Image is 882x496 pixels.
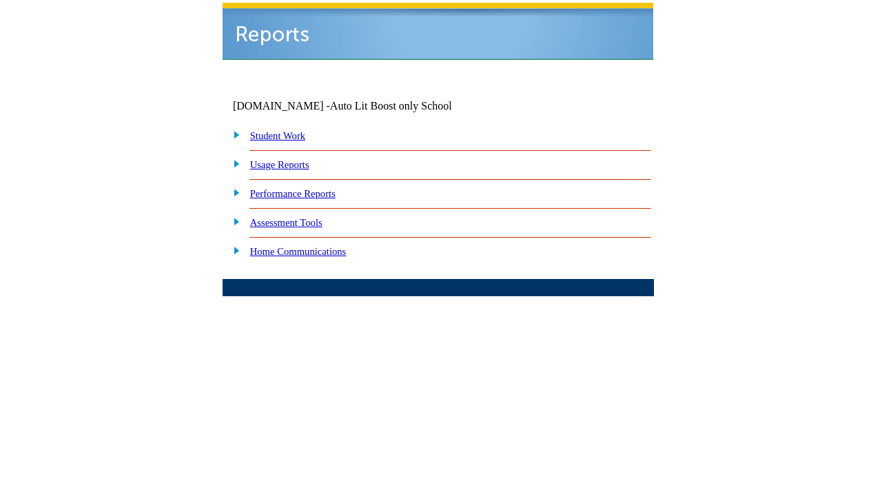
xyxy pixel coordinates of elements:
img: plus.gif [226,186,240,198]
img: plus.gif [226,244,240,256]
a: Student Work [250,130,305,141]
img: plus.gif [226,215,240,227]
a: Usage Reports [250,159,309,170]
img: header [223,3,653,60]
img: plus.gif [226,128,240,141]
img: plus.gif [226,157,240,169]
a: Assessment Tools [250,217,322,228]
nobr: Auto Lit Boost only School [330,100,452,112]
td: [DOMAIN_NAME] - [233,100,486,112]
a: Home Communications [250,246,347,257]
a: Performance Reports [250,188,336,199]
